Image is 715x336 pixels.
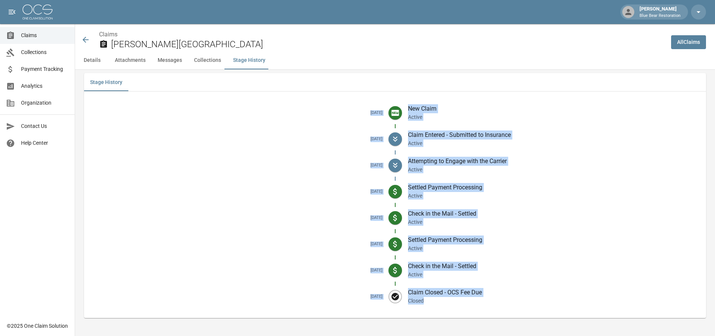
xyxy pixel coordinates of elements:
[640,13,680,19] p: Blue Bear Restoration
[75,51,109,69] button: Details
[408,297,700,304] p: Closed
[408,157,700,166] p: Attempting to Engage with the Carrier
[21,65,69,73] span: Payment Tracking
[408,166,700,173] p: Active
[408,262,700,271] p: Check in the Mail - Settled
[84,73,128,91] button: Stage History
[99,30,665,39] nav: breadcrumb
[90,163,382,168] h5: [DATE]
[227,51,271,69] button: Stage History
[90,241,382,247] h5: [DATE]
[109,51,152,69] button: Attachments
[7,322,68,330] div: © 2025 One Claim Solution
[408,288,700,297] p: Claim Closed - OCS Fee Due
[408,209,700,218] p: Check in the Mail - Settled
[408,130,700,139] p: Claim Entered - Submitted to Insurance
[408,183,700,192] p: Settled Payment Processing
[90,136,382,142] h5: [DATE]
[90,294,382,300] h5: [DATE]
[408,104,700,113] p: New Claim
[637,5,683,19] div: [PERSON_NAME]
[188,51,227,69] button: Collections
[99,31,117,38] a: Claims
[111,39,665,50] h2: [PERSON_NAME][GEOGRAPHIC_DATA]
[21,48,69,56] span: Collections
[21,82,69,90] span: Analytics
[21,122,69,130] span: Contact Us
[408,192,700,199] p: Active
[21,139,69,147] span: Help Center
[408,244,700,252] p: Active
[671,35,706,49] a: AllClaims
[23,4,53,19] img: ocs-logo-white-transparent.png
[90,189,382,195] h5: [DATE]
[75,51,715,69] div: anchor tabs
[408,139,700,147] p: Active
[90,268,382,273] h5: [DATE]
[408,113,700,121] p: Active
[152,51,188,69] button: Messages
[408,218,700,226] p: Active
[84,73,706,91] div: related-list tabs
[21,31,69,39] span: Claims
[21,99,69,107] span: Organization
[90,110,382,116] h5: [DATE]
[90,215,382,221] h5: [DATE]
[408,235,700,244] p: Settled Payment Processing
[5,4,20,19] button: open drawer
[408,271,700,278] p: Active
